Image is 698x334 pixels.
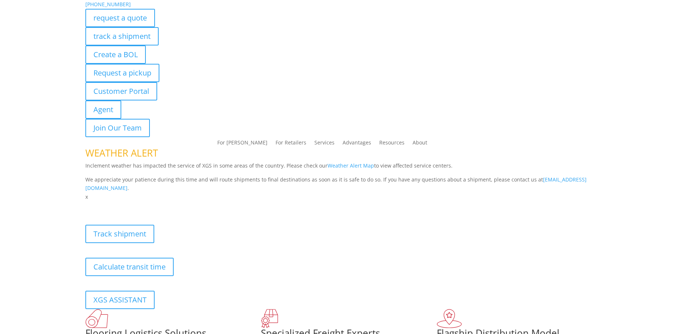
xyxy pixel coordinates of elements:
a: For Retailers [276,140,306,148]
span: WEATHER ALERT [85,146,158,159]
p: Inclement weather has impacted the service of XGS in some areas of the country. Please check our ... [85,161,613,175]
a: [PHONE_NUMBER] [85,1,131,8]
a: Request a pickup [85,64,159,82]
a: Agent [85,100,121,119]
img: xgs-icon-total-supply-chain-intelligence-red [85,309,108,328]
a: Track shipment [85,225,154,243]
a: Weather Alert Map [328,162,374,169]
a: About [413,140,427,148]
img: xgs-icon-flagship-distribution-model-red [437,309,462,328]
img: xgs-icon-focused-on-flooring-red [261,309,278,328]
a: Create a BOL [85,45,146,64]
a: track a shipment [85,27,159,45]
b: Visibility, transparency, and control for your entire supply chain. [85,202,249,209]
a: Join Our Team [85,119,150,137]
a: Resources [379,140,405,148]
a: XGS ASSISTANT [85,291,155,309]
a: Services [314,140,335,148]
a: request a quote [85,9,155,27]
a: Advantages [343,140,371,148]
p: x [85,192,613,201]
a: Calculate transit time [85,258,174,276]
p: We appreciate your patience during this time and will route shipments to final destinations as so... [85,175,613,193]
a: Customer Portal [85,82,157,100]
a: For [PERSON_NAME] [217,140,267,148]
